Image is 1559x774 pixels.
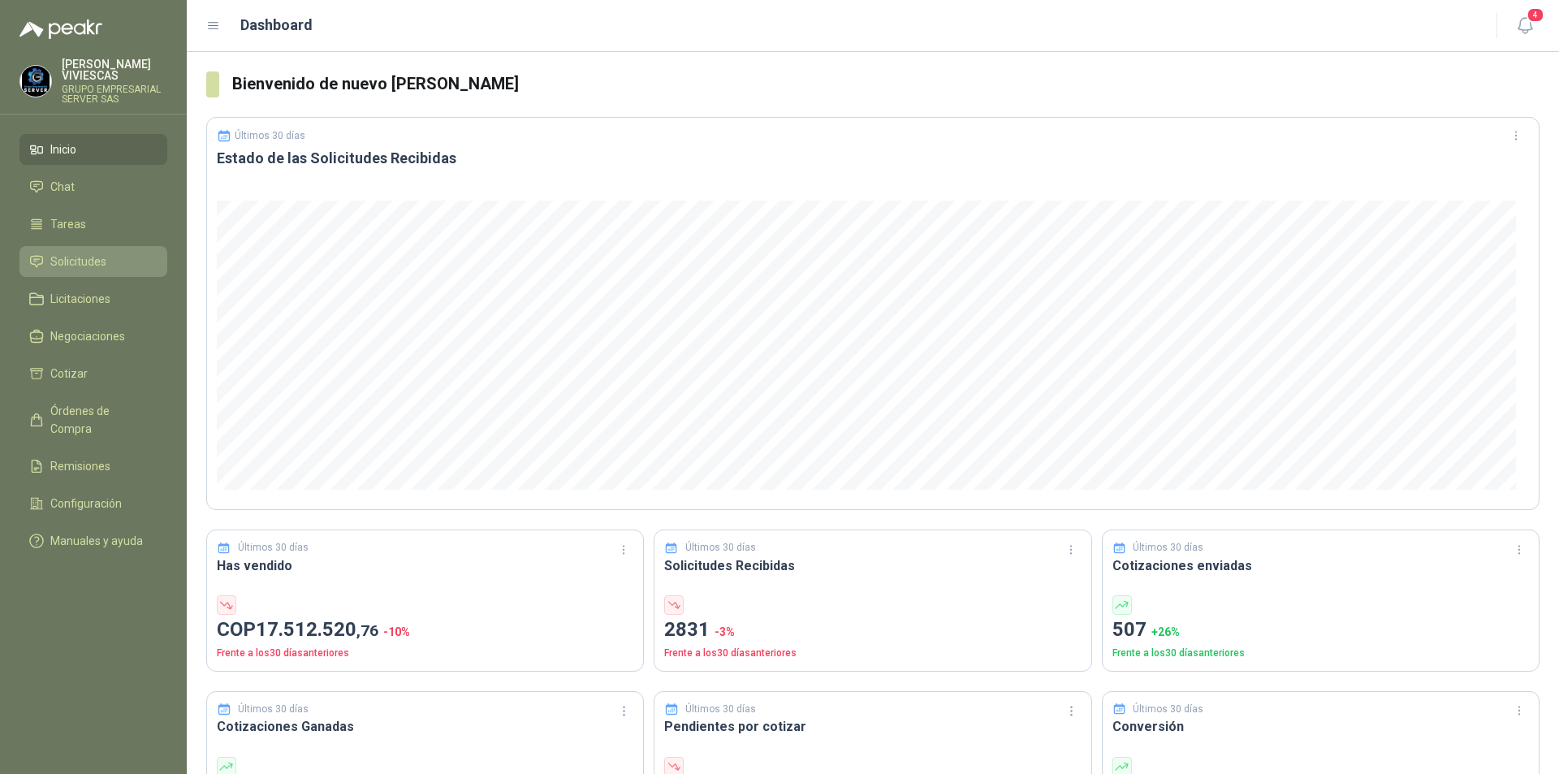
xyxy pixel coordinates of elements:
[238,540,309,556] p: Últimos 30 días
[50,327,125,345] span: Negociaciones
[19,209,167,240] a: Tareas
[356,621,378,640] span: ,76
[1133,702,1203,717] p: Últimos 30 días
[217,646,633,661] p: Frente a los 30 días anteriores
[62,58,167,81] p: [PERSON_NAME] VIVIESCAS
[50,457,110,475] span: Remisiones
[664,556,1081,576] h3: Solicitudes Recibidas
[19,321,167,352] a: Negociaciones
[685,540,756,556] p: Últimos 30 días
[19,358,167,389] a: Cotizar
[232,71,1540,97] h3: Bienvenido de nuevo [PERSON_NAME]
[50,215,86,233] span: Tareas
[50,290,110,308] span: Licitaciones
[50,365,88,383] span: Cotizar
[19,134,167,165] a: Inicio
[19,283,167,314] a: Licitaciones
[235,130,305,141] p: Últimos 30 días
[19,246,167,277] a: Solicitudes
[217,556,633,576] h3: Has vendido
[50,402,152,438] span: Órdenes de Compra
[664,615,1081,646] p: 2831
[240,14,313,37] h1: Dashboard
[256,618,378,641] span: 17.512.520
[1112,716,1529,737] h3: Conversión
[50,253,106,270] span: Solicitudes
[19,525,167,556] a: Manuales y ayuda
[19,19,102,39] img: Logo peakr
[19,171,167,202] a: Chat
[19,488,167,519] a: Configuración
[1112,556,1529,576] h3: Cotizaciones enviadas
[217,716,633,737] h3: Cotizaciones Ganadas
[50,141,76,158] span: Inicio
[664,646,1081,661] p: Frente a los 30 días anteriores
[1527,7,1544,23] span: 4
[50,532,143,550] span: Manuales y ayuda
[1112,615,1529,646] p: 507
[1510,11,1540,41] button: 4
[20,66,51,97] img: Company Logo
[50,495,122,512] span: Configuración
[715,625,735,638] span: -3 %
[217,615,633,646] p: COP
[1112,646,1529,661] p: Frente a los 30 días anteriores
[217,149,1529,168] h3: Estado de las Solicitudes Recibidas
[238,702,309,717] p: Últimos 30 días
[19,451,167,482] a: Remisiones
[383,625,410,638] span: -10 %
[19,396,167,444] a: Órdenes de Compra
[1151,625,1180,638] span: + 26 %
[685,702,756,717] p: Últimos 30 días
[664,716,1081,737] h3: Pendientes por cotizar
[62,84,167,104] p: GRUPO EMPRESARIAL SERVER SAS
[50,178,75,196] span: Chat
[1133,540,1203,556] p: Últimos 30 días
